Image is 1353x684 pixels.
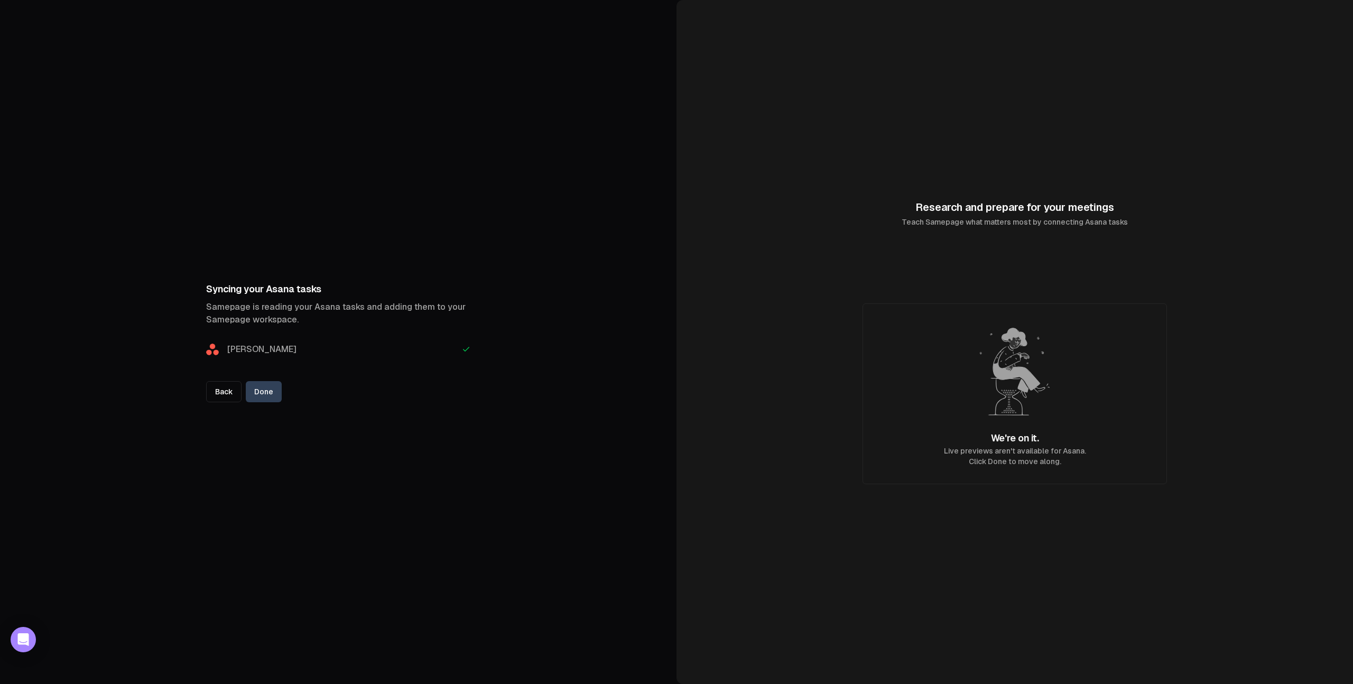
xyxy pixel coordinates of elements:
[902,217,1128,227] p: Teach Samepage what matters most by connecting Asana tasks
[944,456,1086,467] p: Click Done to move along.
[206,301,470,326] p: Samepage is reading your Asana tasks and adding them to your Samepage workspace.
[944,431,1086,446] h3: We're on it.
[206,344,219,356] img: Asana
[944,446,1086,456] p: Live previews aren't available for Asana.
[11,627,36,652] div: Open Intercom Messenger
[206,282,470,297] h1: Syncing your Asana tasks
[246,381,282,402] button: Done
[206,381,242,402] a: Back
[227,343,296,356] span: [PERSON_NAME]
[902,200,1128,215] h2: Research and prepare for your meetings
